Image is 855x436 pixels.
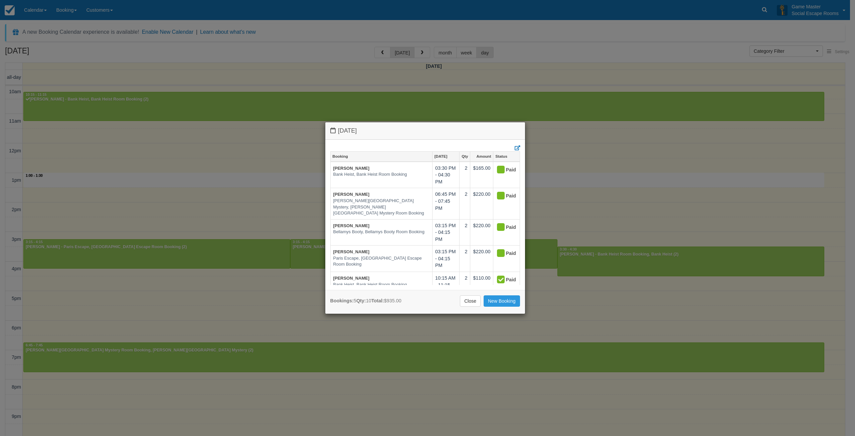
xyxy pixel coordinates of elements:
div: Paid [496,275,511,285]
em: Bank Heist, Bank Heist Room Booking [333,282,430,288]
strong: Bookings: [330,298,354,303]
a: Qty [460,152,470,161]
em: Bank Heist, Bank Heist Room Booking [333,171,430,178]
a: Status [493,152,519,161]
td: $220.00 [470,219,493,246]
td: 03:15 PM - 04:15 PM [432,246,459,272]
td: 2 [460,272,470,298]
a: Amount [470,152,493,161]
a: [PERSON_NAME] [333,166,370,171]
td: $220.00 [470,188,493,219]
h4: [DATE] [330,127,520,134]
td: $110.00 [470,272,493,298]
td: 03:30 PM - 04:30 PM [432,162,459,188]
div: Paid [496,222,511,233]
div: Paid [496,165,511,175]
td: 2 [460,188,470,219]
a: [DATE] [433,152,459,161]
td: 06:45 PM - 07:45 PM [432,188,459,219]
div: Paid [496,248,511,259]
td: 2 [460,219,470,246]
td: 2 [460,246,470,272]
em: Bellamys Booty, Bellamys Booty Room Booking [333,229,430,235]
td: 03:15 PM - 04:15 PM [432,219,459,246]
td: $165.00 [470,162,493,188]
a: [PERSON_NAME] [333,249,370,254]
a: [PERSON_NAME] [333,192,370,197]
a: [PERSON_NAME] [333,223,370,228]
td: $220.00 [470,246,493,272]
a: Booking [331,152,432,161]
a: New Booking [484,295,520,307]
td: 10:15 AM - 11:15 AM [432,272,459,298]
td: 2 [460,162,470,188]
div: Paid [496,191,511,201]
em: [PERSON_NAME][GEOGRAPHIC_DATA] Mystery, [PERSON_NAME][GEOGRAPHIC_DATA] Mystery Room Booking [333,198,430,216]
em: Paris Escape, [GEOGRAPHIC_DATA] Escape Room Booking [333,255,430,268]
strong: Total: [371,298,384,303]
div: 5 10 $935.00 [330,297,401,304]
strong: Qty: [356,298,366,303]
a: Close [460,295,481,307]
a: [PERSON_NAME] [333,276,370,281]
